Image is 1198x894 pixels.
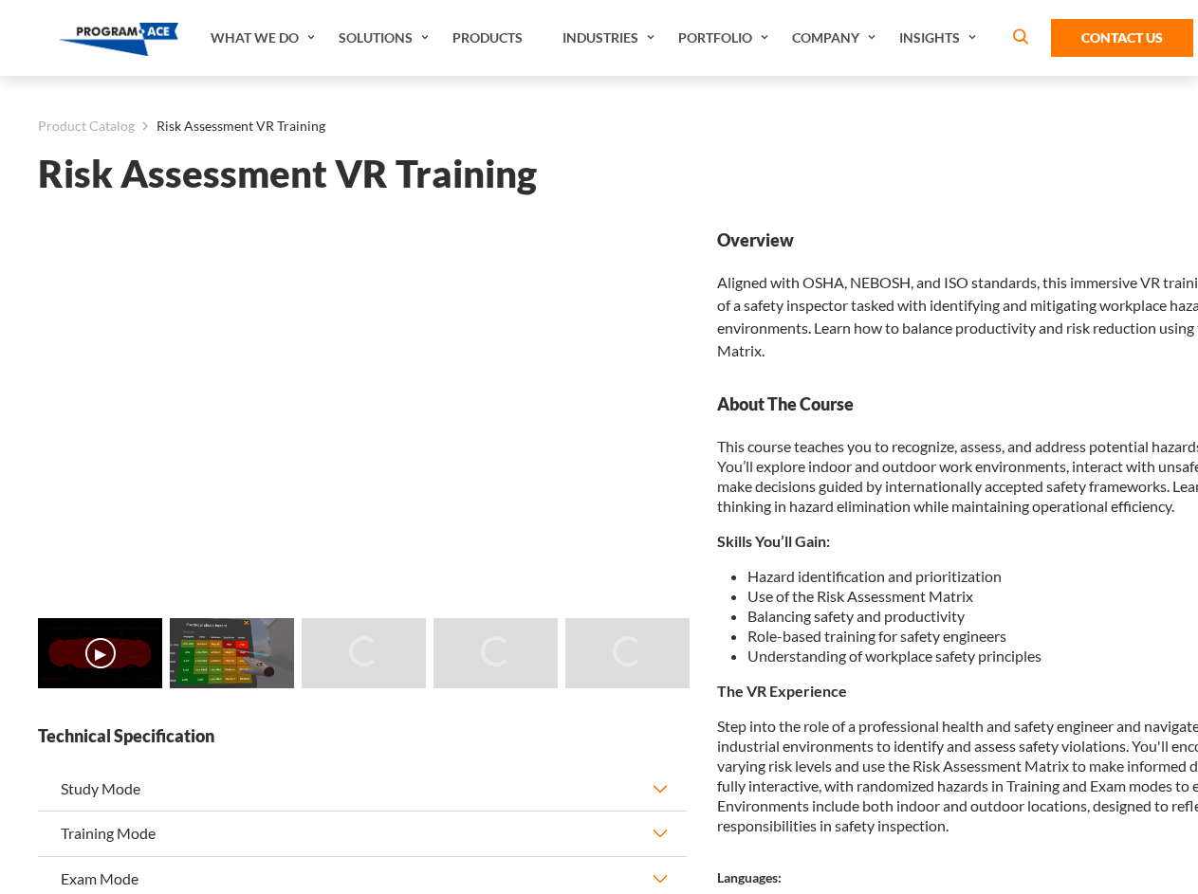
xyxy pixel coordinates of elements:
img: Risk Assessment VR Training - Preview 1 [170,618,294,688]
li: Risk Assessment VR Training [135,114,325,138]
strong: Languages: [717,869,782,885]
a: Contact Us [1051,19,1193,57]
button: Training Mode [38,812,687,855]
iframe: Risk Assessment VR Training - Video 0 [38,228,687,593]
button: ▶ [85,638,116,668]
img: Risk Assessment VR Training - Video 0 [38,618,162,688]
a: Product Catalog [38,114,135,138]
strong: Technical Specification [38,724,687,748]
button: Study Mode [38,767,687,811]
img: Program-Ace [59,23,179,56]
